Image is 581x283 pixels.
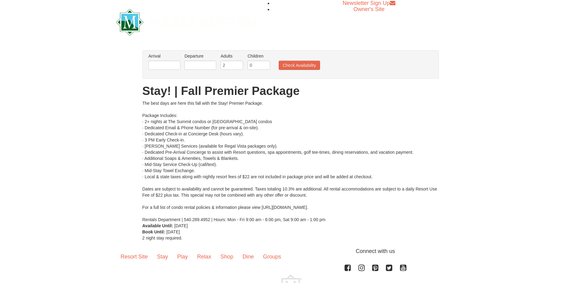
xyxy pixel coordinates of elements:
[173,247,193,266] a: Play
[142,229,165,234] strong: Book Until:
[116,14,256,28] a: Massanutten Resort
[116,247,465,255] p: Connect with us
[142,236,183,240] span: 2 night stay required.
[353,6,384,12] a: Owner's Site
[221,53,243,59] label: Adults
[142,223,173,228] strong: Available Until:
[258,247,286,266] a: Groups
[116,247,153,266] a: Resort Site
[142,85,439,97] h1: Stay! | Fall Premier Package
[116,9,256,36] img: Massanutten Resort Logo
[153,247,173,266] a: Stay
[142,100,439,223] div: The best days are here this fall with the Stay! Premier Package. Package Includes: · 2+ nights at...
[166,229,180,234] span: [DATE]
[279,61,320,70] button: Check Availability
[238,247,258,266] a: Dine
[174,223,188,228] span: [DATE]
[247,53,270,59] label: Children
[149,53,180,59] label: Arrival
[193,247,216,266] a: Relax
[216,247,238,266] a: Shop
[184,53,216,59] label: Departure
